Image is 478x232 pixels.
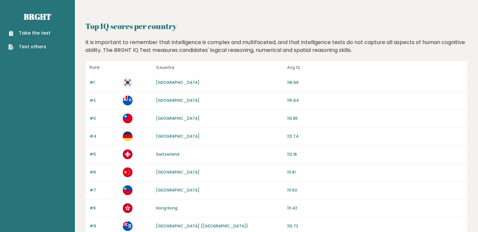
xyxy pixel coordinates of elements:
[287,187,463,193] p: 111.63
[156,205,177,211] a: Hong Kong
[156,65,175,70] b: Country
[123,114,133,123] img: tw.svg
[90,116,119,121] p: #3
[90,223,119,229] p: #9
[90,187,119,193] p: #7
[8,43,50,50] a: Test others
[123,185,133,195] img: li.svg
[156,133,200,139] a: [GEOGRAPHIC_DATA]
[156,98,200,103] a: [GEOGRAPHIC_DATA]
[123,131,133,141] img: de.svg
[156,116,200,121] a: [GEOGRAPHIC_DATA]
[90,169,119,175] p: #6
[90,80,119,85] p: #1
[90,98,119,103] p: #2
[83,39,470,54] div: It is important to remember that intelligence is complex and multifaceted, and that intelligence ...
[24,11,51,22] a: Brght
[287,98,463,103] p: 115.64
[123,78,133,87] img: kr.svg
[287,133,463,139] p: 112.74
[123,203,133,213] img: hk.svg
[156,187,200,193] a: [GEOGRAPHIC_DATA]
[85,20,468,32] h2: Top IQ scores per country
[287,223,463,229] p: 110.72
[123,149,133,159] img: ch.svg
[156,223,248,229] a: [GEOGRAPHIC_DATA] ([GEOGRAPHIC_DATA])
[123,167,133,177] img: cn.svg
[287,116,463,121] p: 113.85
[123,96,133,105] img: tf.svg
[90,151,119,157] p: #5
[287,169,463,175] p: 111.81
[90,64,119,71] p: Rank
[8,30,50,37] a: Take the test
[156,151,179,157] a: Switzerland
[90,133,119,139] p: #4
[287,64,463,71] p: Avg IQ
[156,169,200,175] a: [GEOGRAPHIC_DATA]
[287,80,463,85] p: 116.69
[123,221,133,231] img: fk.svg
[90,205,119,211] p: #8
[156,80,200,85] a: [GEOGRAPHIC_DATA]
[287,205,463,211] p: 111.42
[287,151,463,157] p: 112.16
